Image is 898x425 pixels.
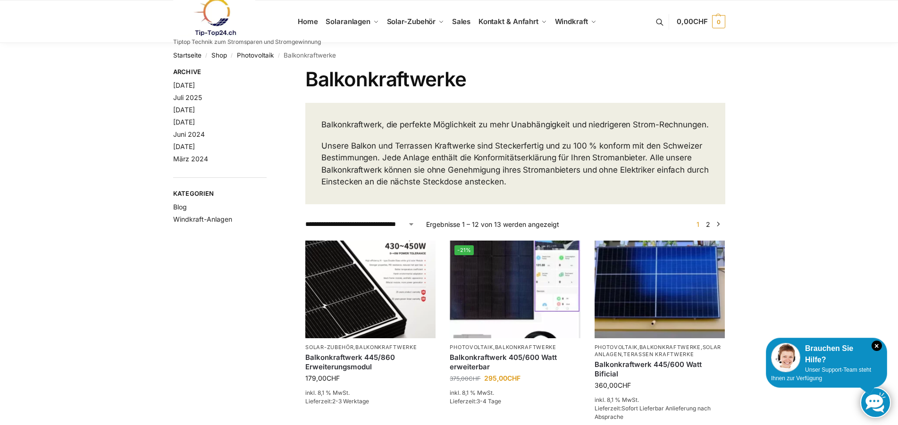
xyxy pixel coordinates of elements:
a: Juni 2024 [173,130,205,138]
a: Balkonkraftwerke [355,344,417,350]
a: Solar-Zubehör [305,344,353,350]
span: / [274,52,284,59]
a: Seite 2 [704,220,713,228]
a: Solaranlagen [595,344,722,358]
select: Shop-Reihenfolge [305,219,415,229]
p: Balkonkraftwerk, die perfekte Möglichkeit zu mehr Unabhängigkeit und niedrigeren Strom-Rechnungen. [321,119,709,131]
a: [DATE] [173,118,195,126]
span: Sofort Lieferbar Anlieferung nach Absprache [595,405,711,420]
span: / [227,52,237,59]
a: Kontakt & Anfahrt [474,0,551,43]
p: inkl. 8,1 % MwSt. [305,389,436,397]
span: Sales [452,17,471,26]
nav: Produkt-Seitennummerierung [691,219,725,229]
span: 2-3 Werktage [332,398,369,405]
p: , [305,344,436,351]
a: Shop [211,51,227,59]
a: Windkraft [551,0,600,43]
span: Kontakt & Anfahrt [478,17,538,26]
p: , , , [595,344,725,358]
button: Close filters [267,68,272,78]
bdi: 295,00 [484,374,520,382]
span: Lieferzeit: [450,398,501,405]
span: CHF [469,375,480,382]
img: Balkonkraftwerk 445/860 Erweiterungsmodul [305,241,436,338]
img: Solaranlage für den kleinen Balkon [595,241,725,338]
h1: Balkonkraftwerke [305,67,725,91]
span: / [201,52,211,59]
a: [DATE] [173,142,195,150]
span: 3-4 Tage [477,398,501,405]
span: Solaranlagen [326,17,370,26]
span: 0 [712,15,725,28]
p: inkl. 8,1 % MwSt. [595,396,725,404]
p: inkl. 8,1 % MwSt. [450,389,580,397]
a: Balkonkraftwerk 445/860 Erweiterungsmodul [305,353,436,371]
a: Balkonkraftwerk 405/600 Watt erweiterbar [450,353,580,371]
bdi: 360,00 [595,381,631,389]
i: Schließen [872,341,882,351]
a: Windkraft-Anlagen [173,215,232,223]
span: Unser Support-Team steht Ihnen zur Verfügung [771,367,871,382]
span: Lieferzeit: [305,398,369,405]
p: Unsere Balkon und Terrassen Kraftwerke sind Steckerfertig und zu 100 % konform mit den Schweizer ... [321,140,709,188]
p: , [450,344,580,351]
a: Balkonkraftwerk 445/600 Watt Bificial [595,360,725,378]
a: Balkonkraftwerke [495,344,556,350]
span: CHF [618,381,631,389]
a: [DATE] [173,81,195,89]
a: → [714,219,722,229]
span: CHF [327,374,340,382]
a: Juli 2025 [173,93,202,101]
bdi: 375,00 [450,375,480,382]
span: Windkraft [555,17,588,26]
a: Solaranlagen [322,0,383,43]
a: Balkonkraftwerke [639,344,701,350]
a: Photovoltaik [237,51,274,59]
a: Photovoltaik [595,344,638,350]
a: März 2024 [173,155,208,163]
span: CHF [693,17,708,26]
a: 0,00CHF 0 [677,8,725,36]
img: Steckerfertig Plug & Play mit 410 Watt [450,241,580,338]
a: Sales [448,0,474,43]
a: Startseite [173,51,201,59]
span: Seite 1 [694,220,702,228]
a: Solar-Zubehör [383,0,448,43]
span: CHF [507,374,520,382]
a: Photovoltaik [450,344,493,350]
span: Lieferzeit: [595,405,711,420]
div: Brauchen Sie Hilfe? [771,343,882,366]
span: 0,00 [677,17,707,26]
span: Kategorien [173,189,267,199]
a: [DATE] [173,106,195,114]
a: -21%Steckerfertig Plug & Play mit 410 Watt [450,241,580,338]
a: Blog [173,203,187,211]
p: Ergebnisse 1 – 12 von 13 werden angezeigt [426,219,559,229]
img: Customer service [771,343,800,372]
span: Archive [173,67,267,77]
span: Solar-Zubehör [387,17,436,26]
nav: Breadcrumb [173,43,725,67]
p: Tiptop Technik zum Stromsparen und Stromgewinnung [173,39,321,45]
a: Terassen Kraftwerke [623,351,694,358]
bdi: 179,00 [305,374,340,382]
